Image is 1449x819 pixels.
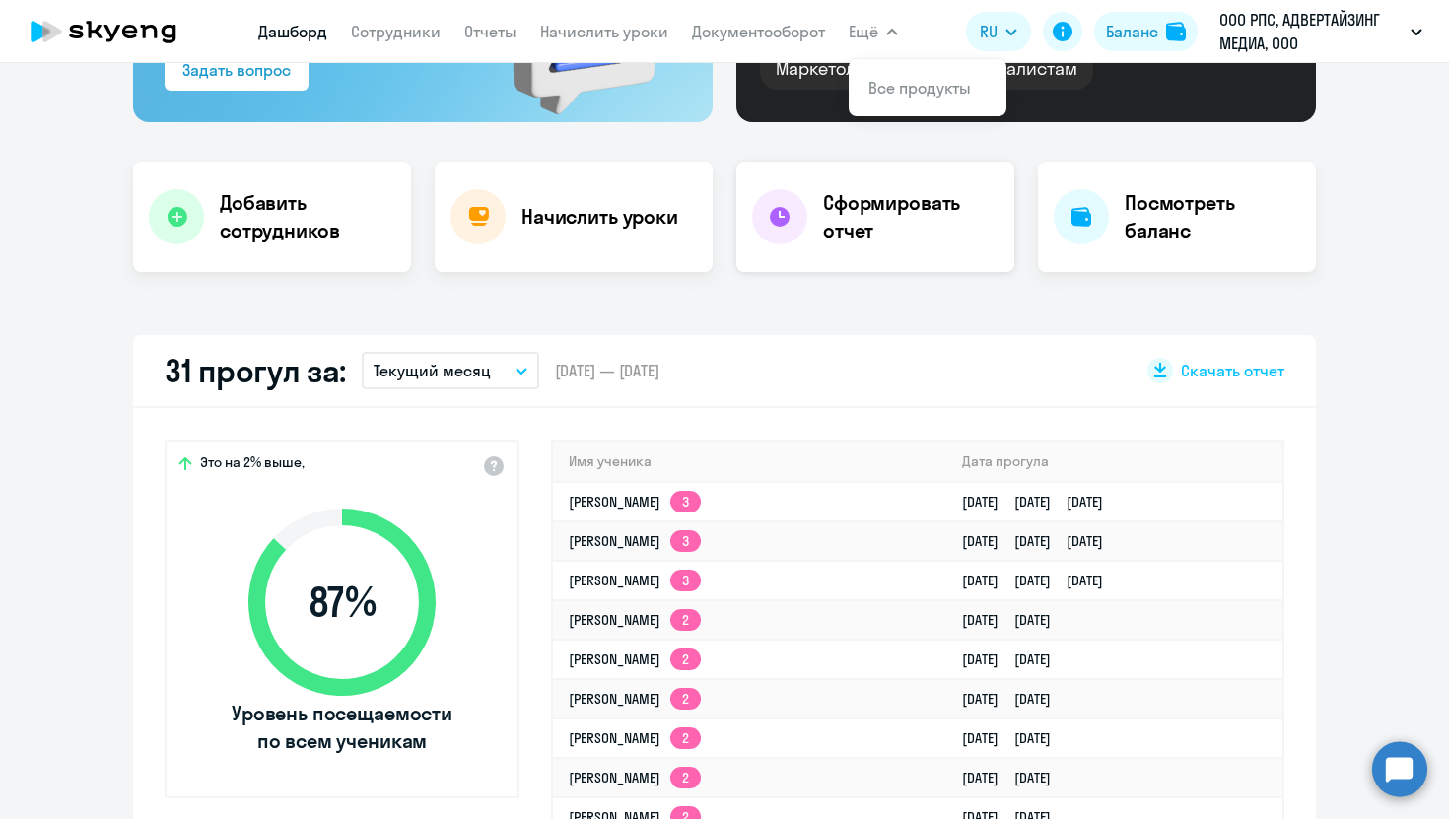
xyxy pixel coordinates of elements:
[962,769,1067,786] a: [DATE][DATE]
[923,48,1092,90] div: IT-специалистам
[258,22,327,41] a: Дашборд
[849,20,878,43] span: Ещё
[670,570,701,591] app-skyeng-badge: 3
[569,650,701,668] a: [PERSON_NAME]2
[868,78,971,98] a: Все продукты
[962,493,1119,511] a: [DATE][DATE][DATE]
[1166,22,1186,41] img: balance
[521,203,678,231] h4: Начислить уроки
[200,453,305,477] span: Это на 2% выше,
[165,51,309,91] button: Задать вопрос
[229,700,455,755] span: Уровень посещаемости по всем ученикам
[351,22,441,41] a: Сотрудники
[670,648,701,670] app-skyeng-badge: 2
[962,650,1067,668] a: [DATE][DATE]
[569,729,701,747] a: [PERSON_NAME]2
[823,189,999,244] h4: Сформировать отчет
[670,767,701,788] app-skyeng-badge: 2
[980,20,998,43] span: RU
[670,530,701,552] app-skyeng-badge: 3
[1094,12,1198,51] button: Балансbalance
[569,690,701,708] a: [PERSON_NAME]2
[569,769,701,786] a: [PERSON_NAME]2
[962,572,1119,589] a: [DATE][DATE][DATE]
[1106,20,1158,43] div: Баланс
[962,532,1119,550] a: [DATE][DATE][DATE]
[760,48,911,90] div: Маркетологам
[553,442,946,482] th: Имя ученика
[220,189,395,244] h4: Добавить сотрудников
[464,22,517,41] a: Отчеты
[670,609,701,631] app-skyeng-badge: 2
[692,22,825,41] a: Документооборот
[1219,8,1403,55] p: ООО РПС, АДВЕРТАЙЗИНГ МЕДИА, ООО
[555,360,659,381] span: [DATE] — [DATE]
[962,729,1067,747] a: [DATE][DATE]
[569,572,701,589] a: [PERSON_NAME]3
[165,351,346,390] h2: 31 прогул за:
[362,352,539,389] button: Текущий месяц
[374,359,491,382] p: Текущий месяц
[670,727,701,749] app-skyeng-badge: 2
[540,22,668,41] a: Начислить уроки
[569,611,701,629] a: [PERSON_NAME]2
[569,532,701,550] a: [PERSON_NAME]3
[1181,360,1284,381] span: Скачать отчет
[946,442,1282,482] th: Дата прогула
[962,611,1067,629] a: [DATE][DATE]
[1125,189,1300,244] h4: Посмотреть баланс
[229,579,455,626] span: 87 %
[569,493,701,511] a: [PERSON_NAME]3
[182,58,291,82] div: Задать вопрос
[966,12,1031,51] button: RU
[1209,8,1432,55] button: ООО РПС, АДВЕРТАЙЗИНГ МЕДИА, ООО
[670,491,701,512] app-skyeng-badge: 3
[670,688,701,710] app-skyeng-badge: 2
[962,690,1067,708] a: [DATE][DATE]
[849,12,898,51] button: Ещё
